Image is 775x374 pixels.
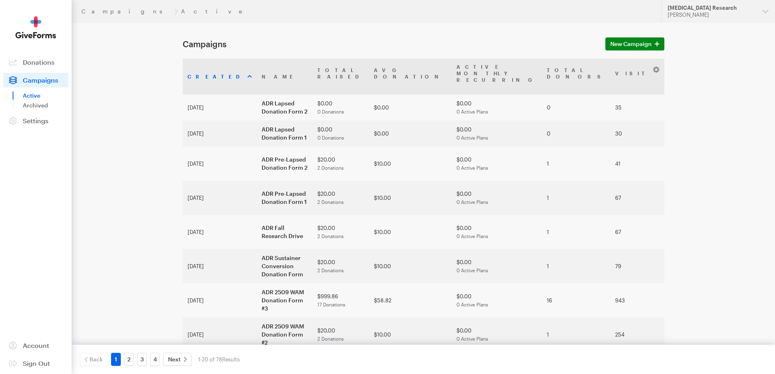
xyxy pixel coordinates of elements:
td: $10.00 [369,147,452,181]
td: $0.00 [452,215,542,249]
td: 1 [542,181,610,215]
a: Campaigns [81,8,171,15]
span: 0 Active Plans [456,267,488,273]
td: $0.00 [312,120,369,147]
td: [DATE] [183,147,257,181]
td: 4.88% [662,147,715,181]
th: AvgDonation: activate to sort column ascending [369,59,452,94]
td: 67 [610,181,662,215]
td: $10.00 [369,249,452,283]
span: Next [168,354,181,364]
td: 67 [610,215,662,249]
td: $10.00 [369,317,452,352]
th: Visits: activate to sort column ascending [610,59,662,94]
a: Donations [3,55,68,70]
a: Active [23,91,68,101]
td: 0.79% [662,317,715,352]
td: [DATE] [183,215,257,249]
td: ADR Sustainer Conversion Donation Form [257,249,312,283]
span: Donations [23,58,55,66]
td: ADR Pre-Lapsed Donation Form 2 [257,147,312,181]
span: 0 Active Plans [456,135,488,140]
td: $58.82 [369,283,452,317]
a: Account [3,338,68,353]
span: 0 Active Plans [456,302,488,307]
td: 0.00% [662,120,715,147]
td: [DATE] [183,249,257,283]
div: [PERSON_NAME] [668,11,756,18]
td: 0 [542,94,610,120]
td: 1.80% [662,283,715,317]
td: 0 [542,120,610,147]
th: Name: activate to sort column ascending [257,59,312,94]
td: $0.00 [312,94,369,120]
td: $20.00 [312,147,369,181]
div: [MEDICAL_DATA] Research [668,4,756,11]
td: $999.86 [312,283,369,317]
a: Archived [23,101,68,110]
span: 2 Donations [317,267,344,273]
th: TotalDonors: activate to sort column ascending [542,59,610,94]
span: Results [222,356,240,363]
td: $20.00 [312,317,369,352]
td: [DATE] [183,120,257,147]
span: Campaigns [23,76,58,84]
td: 2.99% [662,181,715,215]
span: 2 Donations [317,336,344,341]
td: $10.00 [369,181,452,215]
td: ADR Fall Research Drive [257,215,312,249]
td: 254 [610,317,662,352]
td: 1 [542,147,610,181]
span: 2 Donations [317,165,344,171]
span: 2 Donations [317,199,344,205]
img: GiveForms [15,16,56,39]
th: Conv. Rate: activate to sort column ascending [662,59,715,94]
span: 0 Donations [317,109,344,114]
td: 2.53% [662,249,715,283]
td: $0.00 [369,94,452,120]
td: 16 [542,283,610,317]
th: Active MonthlyRecurring: activate to sort column ascending [452,59,542,94]
a: 3 [137,353,147,366]
td: 79 [610,249,662,283]
a: 2 [124,353,134,366]
td: $0.00 [452,94,542,120]
span: 0 Active Plans [456,336,488,341]
td: [DATE] [183,283,257,317]
a: New Campaign [605,37,664,50]
h1: Campaigns [183,39,596,49]
span: Settings [23,117,48,125]
td: 41 [610,147,662,181]
td: 943 [610,283,662,317]
div: 1-20 of 78 [198,353,240,366]
td: $0.00 [369,120,452,147]
td: $10.00 [369,215,452,249]
span: Sign Out [23,359,50,367]
td: [DATE] [183,181,257,215]
td: $20.00 [312,249,369,283]
span: 0 Active Plans [456,109,488,114]
td: $0.00 [452,120,542,147]
td: 35 [610,94,662,120]
th: Created: activate to sort column ascending [183,59,257,94]
span: 2 Donations [317,233,344,239]
a: Settings [3,114,68,128]
td: 1 [542,317,610,352]
td: ADR 2509 WAM Donation Form #3 [257,283,312,317]
td: $0.00 [452,181,542,215]
td: $20.00 [312,215,369,249]
td: ADR Lapsed Donation Form 1 [257,120,312,147]
td: $0.00 [452,317,542,352]
span: 0 Active Plans [456,233,488,239]
th: TotalRaised: activate to sort column ascending [312,59,369,94]
span: New Campaign [610,39,652,49]
td: ADR 2509 WAM Donation Form #2 [257,317,312,352]
td: 0.00% [662,94,715,120]
span: 17 Donations [317,302,345,307]
td: 30 [610,120,662,147]
a: 4 [150,353,160,366]
a: Sign Out [3,356,68,371]
td: [DATE] [183,317,257,352]
td: [DATE] [183,94,257,120]
td: 1 [542,249,610,283]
